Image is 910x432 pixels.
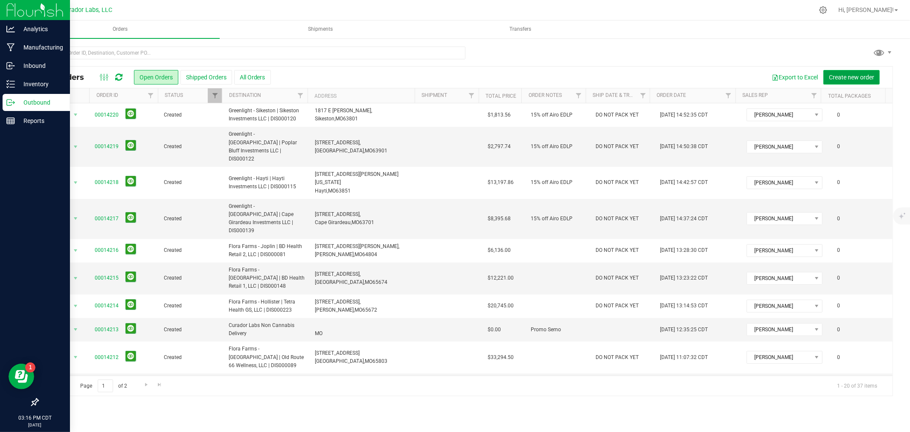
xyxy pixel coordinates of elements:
span: 15% off Airo EDLP [531,178,573,187]
span: Created [164,178,218,187]
span: DO NOT PACK YET [596,302,639,310]
span: $0.00 [488,326,501,334]
input: Search Order ID, Destination, Customer PO... [38,47,465,59]
a: Go to the last page [154,379,166,391]
span: Orders [101,26,139,33]
span: select [70,272,81,284]
span: Sikeston, [315,116,335,122]
span: [PERSON_NAME] [747,324,811,336]
span: 15% off Airo EDLP [531,111,573,119]
span: 15% off Airo EDLP [531,215,573,223]
a: Shipment [422,92,447,98]
span: 0 [833,176,844,189]
th: Address [308,88,415,103]
span: Greenlight - Sikeston | Sikeston Investments LLC | DIS000120 [229,107,305,123]
span: Shipments [297,26,344,33]
span: DO NOT PACK YET [596,143,639,151]
inline-svg: Reports [6,117,15,125]
p: Inbound [15,61,66,71]
span: [STREET_ADDRESS][PERSON_NAME], [315,243,399,249]
span: [STREET_ADDRESS], [315,211,361,217]
span: [DATE] 13:28:30 CDT [660,246,708,254]
span: 63801 [343,116,358,122]
span: select [70,141,81,153]
a: Go to the next page [140,379,152,391]
p: Reports [15,116,66,126]
span: [PERSON_NAME], [315,251,355,257]
span: select [70,177,81,189]
a: Filter [721,88,736,103]
span: select [70,245,81,257]
span: 63901 [372,148,387,154]
span: [STREET_ADDRESS], [315,271,361,277]
span: Transfers [498,26,543,33]
a: 00014213 [95,326,119,334]
span: $13,197.86 [488,178,514,187]
span: MO [315,330,323,336]
button: Open Orders [134,70,178,85]
span: 0 [833,244,844,257]
span: [GEOGRAPHIC_DATA], [315,148,365,154]
a: Filter [465,88,479,103]
span: Greenlight - [GEOGRAPHIC_DATA] | Poplar Bluff Investments LLC | DIS000122 [229,130,305,163]
span: [GEOGRAPHIC_DATA], [315,279,365,285]
span: MO [365,279,372,285]
span: Page of 2 [73,379,134,393]
span: MO [335,116,343,122]
span: select [70,300,81,312]
span: [STREET_ADDRESS], [315,299,361,305]
span: MO [355,307,362,313]
span: 1 - 20 of 37 items [830,379,884,392]
span: Flora Farms - [GEOGRAPHIC_DATA] | Old Route 66 Wellness, LLC | DIS000089 [229,345,305,370]
span: DO NOT PACK YET [596,353,639,362]
a: Ship Date & Transporter [593,92,658,98]
span: Greenlight - Hayti | Hayti Investments LLC | DIS000115 [229,175,305,191]
span: Created [164,143,218,151]
a: Filter [807,88,821,103]
span: DO NOT PACK YET [596,274,639,282]
span: [DATE] 11:07:32 CDT [660,353,708,362]
a: 00014212 [95,353,119,362]
p: Outbound [15,97,66,108]
span: [PERSON_NAME] [747,177,811,189]
inline-svg: Inventory [6,80,15,88]
span: Created [164,111,218,119]
span: Greenlight - [GEOGRAPHIC_DATA] | Cape Girardeau Investments LLC | DIS000139 [229,202,305,235]
inline-svg: Manufacturing [6,43,15,52]
span: 64804 [362,251,377,257]
a: Destination [229,92,261,98]
a: Filter [294,88,308,103]
span: Hi, [PERSON_NAME]! [838,6,894,13]
span: 1817 E [PERSON_NAME], [315,108,372,114]
p: Analytics [15,24,66,34]
span: 15% off Airo EDLP [531,143,573,151]
p: Inventory [15,79,66,89]
a: Orders [20,20,220,38]
span: DO NOT PACK YET [596,111,639,119]
span: Created [164,302,218,310]
span: [DATE] 13:14:53 CDT [660,302,708,310]
span: Curador Labs, LLC [62,6,112,14]
a: Filter [208,88,222,103]
iframe: Resource center unread badge [25,362,35,373]
span: $33,294.50 [488,353,514,362]
span: Created [164,246,218,254]
span: $2,797.74 [488,143,511,151]
span: [DATE] 12:35:25 CDT [660,326,708,334]
span: 65672 [362,307,377,313]
span: $1,813.56 [488,111,511,119]
a: Filter [572,88,586,103]
span: MO [328,188,336,194]
p: Manufacturing [15,42,66,53]
span: $8,395.68 [488,215,511,223]
span: 0 [833,351,844,364]
span: $20,745.00 [488,302,514,310]
a: Order Notes [529,92,562,98]
span: [PERSON_NAME] [747,109,811,121]
a: Filter [144,88,158,103]
span: 63701 [359,219,374,225]
span: Created [164,274,218,282]
span: select [70,351,81,363]
span: Curador Labs Non Cannabis Delivery [229,321,305,338]
span: 0 [833,140,844,153]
